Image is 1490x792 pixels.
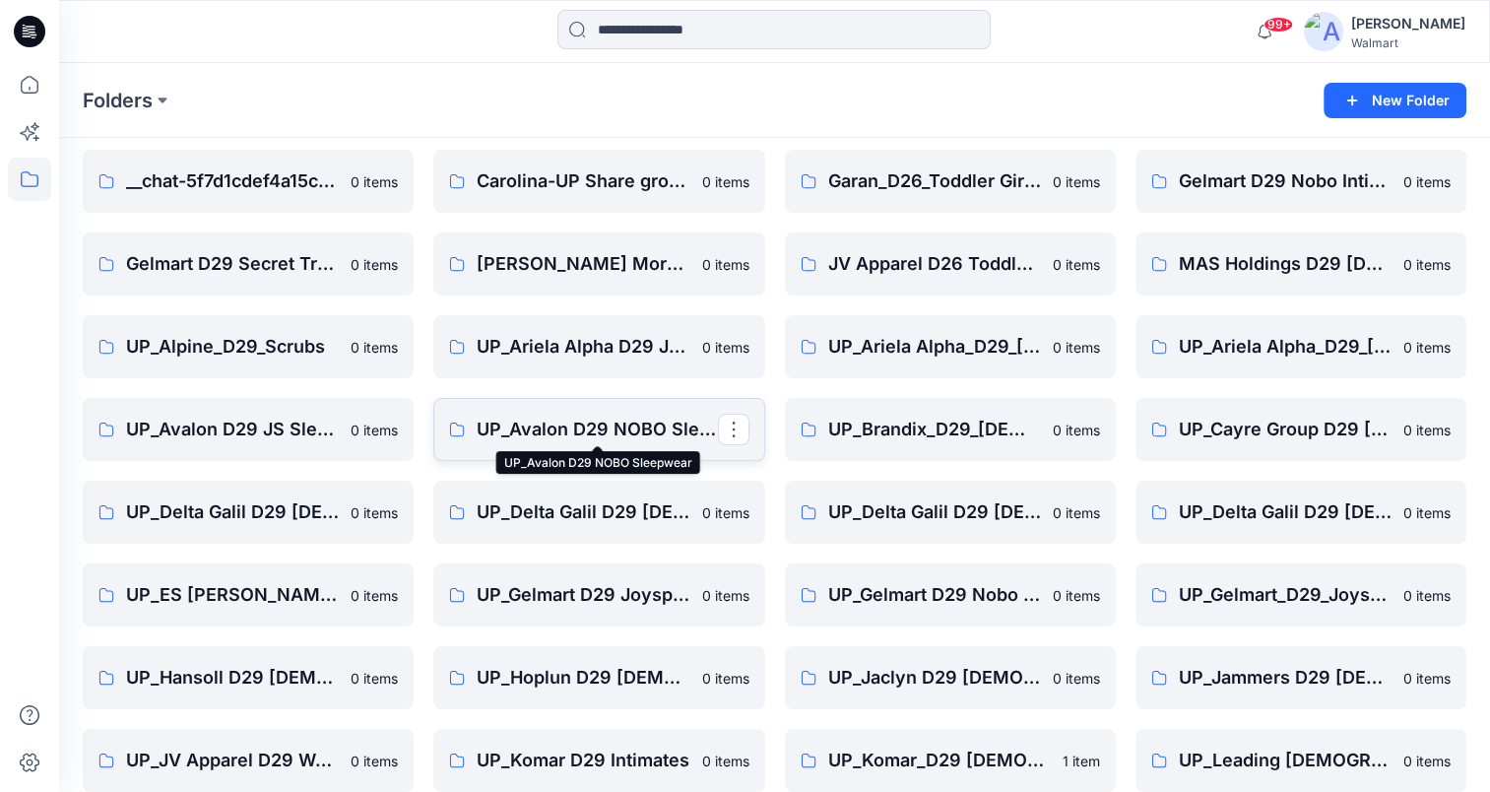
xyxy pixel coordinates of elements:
p: MAS Holdings D29 [DEMOGRAPHIC_DATA] Intimates [1179,250,1392,278]
a: UP_Delta Galil D29 [DEMOGRAPHIC_DATA] NOBO Intimates0 items [785,481,1116,544]
p: UP_Alpine_D29_Scrubs [126,333,339,361]
a: UP_Gelmart D29 Nobo Intimates0 items [785,563,1116,627]
p: UP_Avalon D29 JS Sleepwear [126,416,339,443]
p: 0 items [351,254,398,275]
p: UP_Leading [DEMOGRAPHIC_DATA] D29 Maternity [1179,747,1392,774]
p: UP_Ariela Alpha_D29_[DEMOGRAPHIC_DATA] Intimates - Joyspun [828,333,1041,361]
a: UP_Delta Galil D29 [DEMOGRAPHIC_DATA] Sleep0 items [1135,481,1466,544]
p: 0 items [1053,502,1100,523]
a: MAS Holdings D29 [DEMOGRAPHIC_DATA] Intimates0 items [1135,232,1466,296]
p: Gelmart D29 Secret Treasures Intimates [126,250,339,278]
p: UP_Brandix_D29_[DEMOGRAPHIC_DATA] Joyspun Intimates [828,416,1041,443]
p: 0 items [1053,668,1100,689]
p: 0 items [702,337,749,358]
a: UP_Jammers D29 [DEMOGRAPHIC_DATA] Sleep0 items [1135,646,1466,709]
a: UP_Gelmart D29 Joyspun Intimates0 items [433,563,764,627]
a: UP_Avalon D29 NOBO Sleepwear [433,398,764,461]
p: 0 items [702,585,749,606]
p: 0 items [351,585,398,606]
p: [PERSON_NAME] Morris_D24_Boys & Girls License Seasonal [477,250,689,278]
p: 0 items [1403,337,1451,358]
p: Carolina-UP Share group [477,167,689,195]
p: 0 items [1403,585,1451,606]
p: 0 items [351,171,398,192]
div: [PERSON_NAME] [1351,12,1465,35]
p: UP_Komar D29 Intimates [477,747,689,774]
a: UP_Alpine_D29_Scrubs0 items [83,315,414,378]
p: 0 items [1053,171,1100,192]
p: UP_Cayre Group D29 [DEMOGRAPHIC_DATA] Sleep/Loungewear [1179,416,1392,443]
p: UP_Gelmart D29 Nobo Intimates [828,581,1041,609]
p: 1 item [1063,751,1100,771]
p: __chat-5f7d1cdef4a15c77e8f6688f-61e6e4682b3f0da4287282df [126,167,339,195]
p: 0 items [702,171,749,192]
a: UP_Ariela Alpha_D29_[DEMOGRAPHIC_DATA] Intimates - Joyspun0 items [785,315,1116,378]
p: 0 items [351,751,398,771]
a: UP_Delta Galil D29 [DEMOGRAPHIC_DATA] Avia Intimates0 items [83,481,414,544]
p: 0 items [1053,337,1100,358]
p: 0 items [1053,585,1100,606]
p: 0 items [351,668,398,689]
p: 0 items [702,254,749,275]
p: 0 items [702,668,749,689]
button: New Folder [1324,83,1466,118]
a: UP_Ariela Alpha_D29_[DEMOGRAPHIC_DATA] Intimates - Nobo0 items [1135,315,1466,378]
p: UP_Jammers D29 [DEMOGRAPHIC_DATA] Sleep [1179,664,1392,692]
p: UP_Hansoll D29 [DEMOGRAPHIC_DATA] Sleep [126,664,339,692]
div: Walmart [1351,35,1465,50]
a: Gelmart D29 Nobo Intimates0 items [1135,150,1466,213]
a: UP_ES [PERSON_NAME] D29 [DEMOGRAPHIC_DATA] Sleep0 items [83,563,414,627]
a: Folders [83,87,153,114]
p: 0 items [1053,420,1100,440]
p: 0 items [1403,254,1451,275]
a: JV Apparel D26 Toddler Sleep0 items [785,232,1116,296]
a: UP_Brandix_D29_[DEMOGRAPHIC_DATA] Joyspun Intimates0 items [785,398,1116,461]
img: avatar [1304,12,1343,51]
p: UP_Avalon D29 NOBO Sleepwear [477,416,717,443]
p: 0 items [351,502,398,523]
p: UP_Gelmart D29 Joyspun Intimates [477,581,689,609]
a: [PERSON_NAME] Morris_D24_Boys & Girls License Seasonal0 items [433,232,764,296]
a: UP_Jaclyn D29 [DEMOGRAPHIC_DATA] Sleep0 items [785,646,1116,709]
a: Gelmart D29 Secret Treasures Intimates0 items [83,232,414,296]
p: UP_Hoplun D29 [DEMOGRAPHIC_DATA] Intimates [477,664,689,692]
p: UP_Komar_D29 [DEMOGRAPHIC_DATA] Sleep [828,747,1051,774]
p: UP_Gelmart_D29_Joyspun Maternity [1179,581,1392,609]
p: UP_Delta Galil D29 [DEMOGRAPHIC_DATA] Joyspun Intimates [477,498,689,526]
span: 99+ [1263,17,1293,33]
p: UP_Jaclyn D29 [DEMOGRAPHIC_DATA] Sleep [828,664,1041,692]
a: UP_Komar D29 Intimates0 items [433,729,764,792]
p: Garan_D26_Toddler Girl_Wonder_Nation [828,167,1041,195]
a: __chat-5f7d1cdef4a15c77e8f6688f-61e6e4682b3f0da4287282df0 items [83,150,414,213]
a: UP_Komar_D29 [DEMOGRAPHIC_DATA] Sleep1 item [785,729,1116,792]
p: UP_Ariela Alpha_D29_[DEMOGRAPHIC_DATA] Intimates - Nobo [1179,333,1392,361]
p: 0 items [1403,668,1451,689]
a: UP_Avalon D29 JS Sleepwear0 items [83,398,414,461]
a: UP_Gelmart_D29_Joyspun Maternity0 items [1135,563,1466,627]
p: 0 items [1403,751,1451,771]
a: Garan_D26_Toddler Girl_Wonder_Nation0 items [785,150,1116,213]
p: 0 items [351,337,398,358]
p: 0 items [1403,420,1451,440]
a: UP_JV Apparel D29 Women's Family Sleep0 items [83,729,414,792]
a: UP_Hansoll D29 [DEMOGRAPHIC_DATA] Sleep0 items [83,646,414,709]
p: 0 items [1403,171,1451,192]
p: JV Apparel D26 Toddler Sleep [828,250,1041,278]
p: 0 items [351,420,398,440]
a: Carolina-UP Share group0 items [433,150,764,213]
p: 0 items [1053,254,1100,275]
a: UP_Cayre Group D29 [DEMOGRAPHIC_DATA] Sleep/Loungewear0 items [1135,398,1466,461]
p: 0 items [1403,502,1451,523]
p: 0 items [702,502,749,523]
p: UP_JV Apparel D29 Women's Family Sleep [126,747,339,774]
p: 0 items [702,751,749,771]
a: UP_Delta Galil D29 [DEMOGRAPHIC_DATA] Joyspun Intimates0 items [433,481,764,544]
p: UP_Delta Galil D29 [DEMOGRAPHIC_DATA] Avia Intimates [126,498,339,526]
p: UP_Ariela Alpha D29 Joyspun Daywear [477,333,689,361]
a: UP_Hoplun D29 [DEMOGRAPHIC_DATA] Intimates0 items [433,646,764,709]
p: UP_ES [PERSON_NAME] D29 [DEMOGRAPHIC_DATA] Sleep [126,581,339,609]
p: UP_Delta Galil D29 [DEMOGRAPHIC_DATA] NOBO Intimates [828,498,1041,526]
a: UP_Ariela Alpha D29 Joyspun Daywear0 items [433,315,764,378]
p: UP_Delta Galil D29 [DEMOGRAPHIC_DATA] Sleep [1179,498,1392,526]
